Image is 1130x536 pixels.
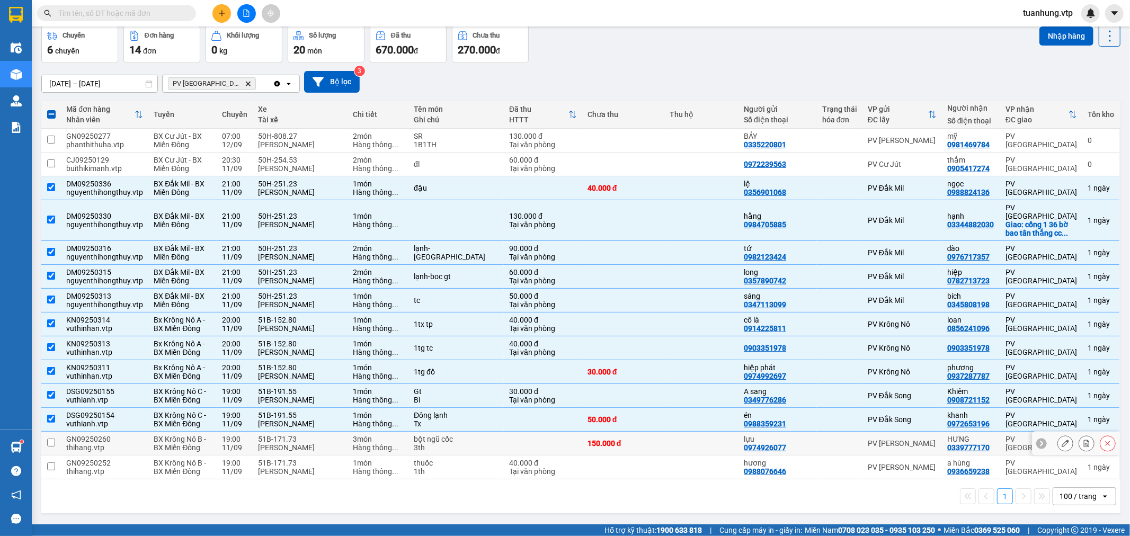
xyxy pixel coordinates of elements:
[509,140,577,149] div: Tại văn phòng
[744,292,812,300] div: sáng
[243,10,250,17] span: file-add
[353,253,404,261] div: Hàng thông thường
[1006,115,1069,124] div: ĐC giao
[496,47,500,55] span: đ
[66,156,143,164] div: CJ09250129
[258,244,342,253] div: 50H-251.23
[744,372,786,380] div: 0974992697
[222,164,247,173] div: 11/09
[154,132,202,149] span: BX Cư Jút - BX Miền Đông
[353,212,404,220] div: 1 món
[393,220,399,229] span: ...
[66,140,143,149] div: phanthithuha.vtp
[504,101,582,129] th: Toggle SortBy
[353,164,404,173] div: Hàng thông thường
[509,316,577,324] div: 40.000 đ
[258,220,342,229] div: [PERSON_NAME]
[473,32,500,39] div: Chưa thu
[154,363,205,380] span: Bx Krông Nô A - BX Miền Đông
[154,268,204,285] span: BX Đắk Mil - BX Miền Đông
[947,324,990,333] div: 0856241096
[414,132,499,140] div: SR
[868,272,937,281] div: PV Đắk Mil
[744,132,812,140] div: BẢY
[353,276,404,285] div: Hàng thông thường
[222,132,247,140] div: 07:00
[868,115,928,124] div: ĐC lấy
[376,43,414,56] span: 670.000
[588,110,659,119] div: Chưa thu
[44,10,51,17] span: search
[1105,4,1124,23] button: caret-down
[414,320,499,328] div: 1tx tp
[353,324,404,333] div: Hàng thông thường
[258,348,342,356] div: [PERSON_NAME]
[222,212,247,220] div: 21:00
[868,216,937,225] div: PV Đắk Mil
[1006,220,1077,237] div: Giao: cổng 1 36 bờ bao tân thắng cc ruby -tân phú
[66,300,143,309] div: nguyenthihongthuy.vtp
[947,292,995,300] div: bích
[258,115,342,124] div: Tài xế
[1088,296,1114,305] div: 1
[509,268,577,276] div: 60.000 đ
[414,105,499,113] div: Tên món
[1093,272,1110,281] span: ngày
[588,184,659,192] div: 40.000 đ
[1093,248,1110,257] span: ngày
[218,10,226,17] span: plus
[509,324,577,333] div: Tại văn phòng
[41,25,118,63] button: Chuyến6chuyến
[353,132,404,140] div: 2 món
[66,164,143,173] div: buithikimanh.vtp
[588,368,659,376] div: 30.000 đ
[66,212,143,220] div: DM09250330
[509,340,577,348] div: 40.000 đ
[222,363,247,372] div: 20:00
[353,348,404,356] div: Hàng thông thường
[1088,344,1114,352] div: 1
[11,74,22,89] span: Nơi gửi:
[947,253,990,261] div: 0976717357
[58,7,183,19] input: Tìm tên, số ĐT hoặc mã đơn
[66,180,143,188] div: DM09250336
[258,164,342,173] div: [PERSON_NAME]
[862,101,942,129] th: Toggle SortBy
[66,268,143,276] div: DM09250315
[258,268,342,276] div: 50H-251.23
[744,115,812,124] div: Số điện thoại
[222,156,247,164] div: 20:30
[353,300,404,309] div: Hàng thông thường
[744,244,812,253] div: tứ
[947,268,995,276] div: hiệp
[868,105,928,113] div: VP gửi
[258,212,342,220] div: 50H-251.23
[1088,368,1114,376] div: 1
[452,25,529,63] button: Chưa thu270.000đ
[101,48,149,56] span: 12:38:37 [DATE]
[11,122,22,133] img: solution-icon
[947,156,995,164] div: thắm
[66,132,143,140] div: GN09250277
[222,140,247,149] div: 12/09
[947,316,995,324] div: loan
[154,292,204,309] span: BX Đắk Mil - BX Miền Đông
[744,180,812,188] div: lệ
[1006,316,1077,333] div: PV [GEOGRAPHIC_DATA]
[66,105,135,113] div: Mã đơn hàng
[1006,363,1077,380] div: PV [GEOGRAPHIC_DATA]
[258,387,342,396] div: 51B-191.55
[414,160,499,168] div: đl
[66,292,143,300] div: DM09250313
[414,140,499,149] div: 1B1TH
[11,42,22,53] img: warehouse-icon
[55,47,79,55] span: chuyến
[868,160,937,168] div: PV Cư Jút
[258,105,342,113] div: Xe
[868,296,937,305] div: PV Đắk Mil
[129,43,141,56] span: 14
[222,268,247,276] div: 21:00
[509,292,577,300] div: 50.000 đ
[66,115,135,124] div: Nhân viên
[66,316,143,324] div: KN09250314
